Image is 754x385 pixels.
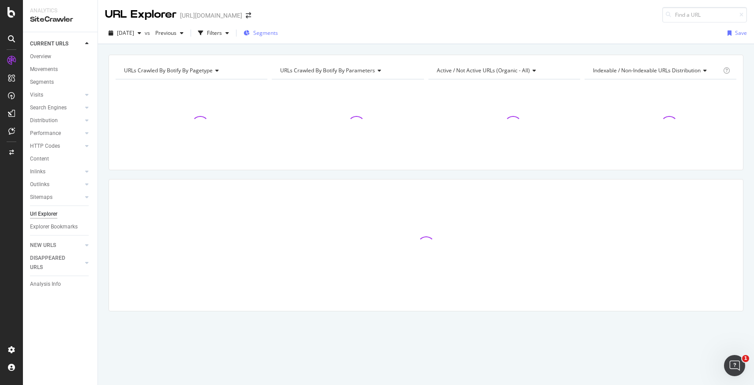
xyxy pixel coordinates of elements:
span: Previous [152,29,176,37]
a: Sitemaps [30,193,83,202]
div: DISAPPEARED URLS [30,254,75,272]
div: Segments [30,78,54,87]
div: Distribution [30,116,58,125]
span: 1 [742,355,749,362]
div: Search Engines [30,103,67,112]
div: Inlinks [30,167,45,176]
button: Filters [195,26,233,40]
a: Content [30,154,91,164]
div: Save [735,29,747,37]
span: Segments [253,29,278,37]
div: SiteCrawler [30,15,90,25]
a: Performance [30,129,83,138]
div: Movements [30,65,58,74]
div: [URL][DOMAIN_NAME] [180,11,242,20]
a: Segments [30,78,91,87]
button: Segments [240,26,281,40]
div: URL Explorer [105,7,176,22]
a: Explorer Bookmarks [30,222,91,232]
span: URLs Crawled By Botify By pagetype [124,67,213,74]
a: Outlinks [30,180,83,189]
div: Outlinks [30,180,49,189]
span: vs [145,29,152,37]
div: Explorer Bookmarks [30,222,78,232]
input: Find a URL [662,7,747,22]
div: Overview [30,52,51,61]
div: Analysis Info [30,280,61,289]
h4: URLs Crawled By Botify By parameters [278,64,416,78]
a: HTTP Codes [30,142,83,151]
div: Sitemaps [30,193,53,202]
a: Url Explorer [30,209,91,219]
a: DISAPPEARED URLS [30,254,83,272]
div: Content [30,154,49,164]
a: Visits [30,90,83,100]
h4: Indexable / Non-Indexable URLs Distribution [591,64,721,78]
button: [DATE] [105,26,145,40]
a: Movements [30,65,91,74]
div: Url Explorer [30,209,57,219]
h4: URLs Crawled By Botify By pagetype [122,64,259,78]
div: NEW URLS [30,241,56,250]
a: Overview [30,52,91,61]
a: NEW URLS [30,241,83,250]
a: Search Engines [30,103,83,112]
a: Inlinks [30,167,83,176]
div: Visits [30,90,43,100]
span: Active / Not Active URLs (organic - all) [437,67,530,74]
div: HTTP Codes [30,142,60,151]
div: Filters [207,29,222,37]
div: Performance [30,129,61,138]
div: arrow-right-arrow-left [246,12,251,19]
a: Analysis Info [30,280,91,289]
div: Analytics [30,7,90,15]
button: Save [724,26,747,40]
span: Indexable / Non-Indexable URLs distribution [593,67,701,74]
iframe: Intercom live chat [724,355,745,376]
a: CURRENT URLS [30,39,83,49]
button: Previous [152,26,187,40]
div: CURRENT URLS [30,39,68,49]
h4: Active / Not Active URLs [435,64,572,78]
span: 2025 Sep. 1st [117,29,134,37]
span: URLs Crawled By Botify By parameters [280,67,375,74]
a: Distribution [30,116,83,125]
